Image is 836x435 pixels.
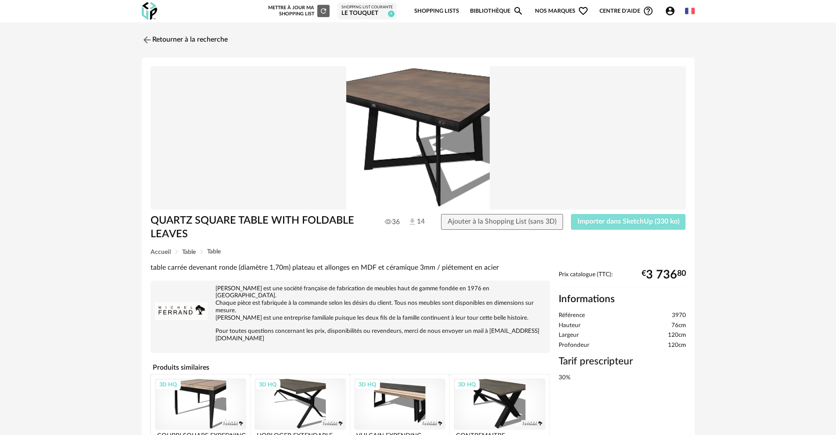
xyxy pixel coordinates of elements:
div: € 80 [642,271,686,278]
div: Breadcrumb [151,249,686,255]
a: Retourner à la recherche [142,30,228,50]
button: Ajouter à la Shopping List (sans 3D) [441,214,563,230]
span: Accueil [151,249,171,255]
span: 3 736 [646,271,677,278]
span: Help Circle Outline icon [643,6,653,16]
span: Table [182,249,196,255]
span: Account Circle icon [665,6,675,16]
a: Shopping Lists [414,1,459,21]
img: Product pack shot [151,66,686,210]
div: 3D HQ [155,379,181,390]
h1: QUARTZ SQUARE TABLE WITH FOLDABLE LEAVES [151,214,369,241]
p: [PERSON_NAME] est une société française de fabrication de meubles haut de gamme fondée en 1976 en... [155,285,545,322]
div: table carrée devenant ronde (diamètre 1,70m) plateau et allonges en MDF et céramique 3mm / piétem... [151,263,550,272]
a: Shopping List courante Le Touquet 9 [341,5,393,18]
span: Account Circle icon [665,6,679,16]
span: 76cm [671,322,686,330]
span: Profondeur [559,342,589,349]
img: Téléchargements [408,217,417,226]
span: Nos marques [535,1,588,21]
span: 120cm [668,332,686,339]
div: Mettre à jour ma Shopping List [266,5,330,17]
h2: Informations [559,293,686,306]
span: Référence [559,312,585,320]
div: 3D HQ [255,379,280,390]
img: svg+xml;base64,PHN2ZyB3aWR0aD0iMjQiIGhlaWdodD0iMjQiIHZpZXdCb3g9IjAgMCAyNCAyNCIgZmlsbD0ibm9uZSIgeG... [142,35,152,45]
img: fr [685,6,695,16]
img: brand logo [155,285,208,338]
span: Centre d'aideHelp Circle Outline icon [599,6,653,16]
h4: Produits similaires [151,361,550,374]
div: 3D HQ [454,379,480,390]
span: Refresh icon [319,8,327,13]
div: 3D HQ [355,379,380,390]
p: Pour toutes questions concernant les prix, disponibilités ou revendeurs, merci de nous envoyer un... [155,328,545,342]
span: 9 [388,11,395,17]
div: Le Touquet [341,10,393,18]
span: Largeur [559,332,579,339]
a: BibliothèqueMagnify icon [470,1,524,21]
span: 36 [385,217,400,226]
span: 120cm [668,342,686,349]
button: Importer dans SketchUp (330 ko) [571,214,686,230]
span: Importer dans SketchUp (330 ko) [578,218,679,225]
h3: Tarif prescripteur [559,355,686,368]
span: Magnify icon [513,6,524,16]
span: 3970 [672,312,686,320]
div: Shopping List courante [341,5,393,10]
img: OXP [142,2,157,20]
span: Ajouter à la Shopping List (sans 3D) [448,218,556,225]
span: 14 [408,217,425,227]
span: Table [207,249,221,255]
div: Prix catalogue (TTC): [559,271,686,287]
span: Heart Outline icon [578,6,588,16]
div: 30% [559,374,686,382]
span: Hauteur [559,322,581,330]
